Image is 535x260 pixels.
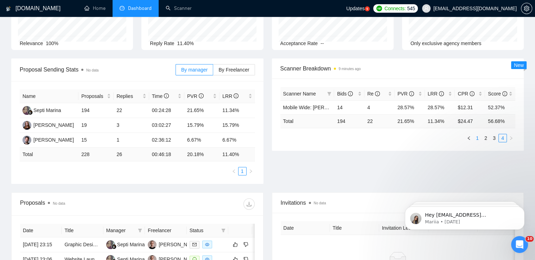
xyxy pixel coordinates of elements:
td: 28.57% [425,100,455,114]
button: setting [521,3,532,14]
td: 56.68 % [485,114,515,128]
span: By Freelancer [218,67,249,73]
td: 194 [334,114,364,128]
td: 15 [78,133,114,148]
td: 194 [78,103,114,118]
span: filter [326,88,333,99]
td: 1 [114,133,149,148]
img: gigradar-bm.png [28,110,33,115]
td: 15.79% [219,118,255,133]
th: Title [330,221,379,235]
td: 6.67% [184,133,219,148]
td: 15.79% [184,118,219,133]
td: 228 [78,148,114,161]
td: [DATE] 23:15 [20,237,62,252]
button: right [507,134,515,142]
td: Graphic Designer Needed for EventsAir Website Development [62,237,103,252]
span: info-circle [375,91,380,96]
td: 11.40 % [219,148,255,161]
td: 02:36:12 [149,133,184,148]
text: 5 [366,7,368,11]
img: SM [23,106,31,115]
span: 11.40% [177,41,194,46]
td: 11.34% [219,103,255,118]
span: PVR [397,91,414,97]
span: download [244,201,254,207]
span: like [233,242,238,247]
td: $ 24.47 [455,114,485,128]
span: 100% [46,41,58,46]
span: Relevance [20,41,43,46]
div: [PERSON_NAME] [33,121,74,129]
span: filter [220,225,227,236]
span: By manager [181,67,208,73]
span: CPR [458,91,474,97]
span: Scanner Name [283,91,316,97]
button: download [243,198,255,210]
td: 11.34 % [425,114,455,128]
td: 6.67% [219,133,255,148]
a: 1 [473,134,481,142]
a: searchScanner [166,5,192,11]
td: Total [280,114,335,128]
iframe: Intercom live chat [511,236,528,253]
a: 4 [499,134,507,142]
span: mail [192,242,197,247]
img: TB [23,121,31,130]
span: left [232,169,236,173]
span: right [249,169,253,173]
span: Proposals [81,92,106,100]
li: 3 [490,134,498,142]
span: Updates [346,6,364,11]
span: info-circle [470,91,475,96]
span: info-circle [199,93,204,98]
li: 2 [482,134,490,142]
span: Invitations [281,198,515,207]
span: Scanner Breakdown [280,64,516,73]
span: dislike [243,242,248,247]
a: Graphic Designer Needed for EventsAir Website Development [64,242,200,247]
td: 21.65 % [395,114,425,128]
button: left [230,167,238,175]
span: filter [136,225,144,236]
span: Time [152,93,169,99]
span: No data [314,201,326,205]
span: dashboard [120,6,125,11]
th: Proposals [78,89,114,103]
span: filter [221,228,225,233]
li: 1 [473,134,482,142]
span: No data [53,202,65,205]
th: Name [20,89,78,103]
th: Freelancer [145,224,186,237]
span: 10 [526,236,534,242]
button: like [231,240,240,249]
span: Re [367,91,380,97]
th: Date [20,224,62,237]
span: info-circle [439,91,444,96]
img: gigradar-bm.png [112,244,116,249]
th: Title [62,224,103,237]
span: Manager [106,227,135,234]
span: info-circle [348,91,353,96]
span: info-circle [502,91,507,96]
span: PVR [187,93,204,99]
button: right [247,167,255,175]
img: SM [106,240,115,249]
td: 22 [114,103,149,118]
span: Status [190,227,218,234]
a: TB[PERSON_NAME] [23,122,74,128]
td: 52.37% [485,100,515,114]
td: $12.31 [455,100,485,114]
span: info-circle [409,91,414,96]
span: info-circle [164,93,169,98]
span: Dashboard [128,5,152,11]
span: right [509,136,513,140]
td: 4 [364,100,395,114]
li: Previous Page [465,134,473,142]
a: 3 [490,134,498,142]
td: 28.57% [395,100,425,114]
td: 26 [114,148,149,161]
